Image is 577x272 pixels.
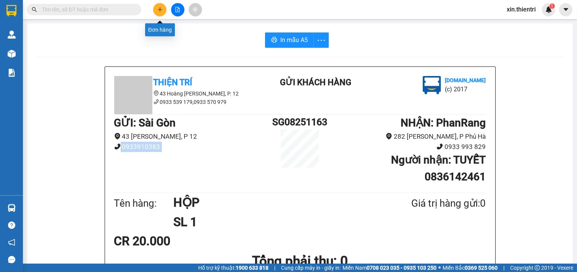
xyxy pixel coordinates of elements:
span: | [274,264,275,272]
span: Hỗ trợ kỹ thuật: [198,264,268,272]
span: plus [157,7,163,12]
li: 0933910383 [114,142,269,152]
span: environment [154,91,159,96]
span: phone [114,143,121,150]
b: Thiện Trí [154,78,192,87]
strong: 1900 633 818 [236,265,268,271]
input: Tìm tên, số ĐT hoặc mã đơn [42,5,132,14]
b: GỬI : Sài Gòn [114,117,176,129]
li: 0933 539 179,0933 570 979 [114,98,252,106]
img: logo.jpg [83,10,101,28]
span: ⚪️ [438,266,441,269]
div: CR 20.000 [114,232,237,251]
div: Tên hàng: [114,196,174,211]
sup: 1 [550,3,555,9]
b: NHẬN : PhanRang [401,117,486,129]
button: caret-down [559,3,572,16]
img: logo-vxr [6,5,16,16]
h1: Tổng phải thu: 0 [114,251,486,272]
span: question-circle [8,222,15,229]
b: [DOMAIN_NAME] [445,77,486,83]
b: [DOMAIN_NAME] [64,29,105,35]
img: warehouse-icon [8,50,16,58]
span: search [32,7,37,12]
img: warehouse-icon [8,31,16,39]
li: (c) 2017 [445,84,486,94]
button: plus [153,3,166,16]
b: Người nhận : TUYẾT 0836142461 [391,154,486,183]
span: Miền Nam [343,264,436,272]
strong: 0369 525 060 [465,265,498,271]
button: aim [189,3,202,16]
li: 43 [PERSON_NAME], P 12 [114,131,269,142]
span: Miền Bắc [443,264,498,272]
li: 43 Hoàng [PERSON_NAME], P. 12 [114,89,252,98]
span: notification [8,239,15,246]
span: caret-down [562,6,569,13]
span: In mẫu A5 [280,35,308,45]
h1: SL 1 [173,212,374,232]
span: environment [386,133,392,139]
div: Giá trị hàng gửi: 0 [374,196,486,211]
b: Gửi khách hàng [280,78,351,87]
span: xin.thientri [501,5,542,14]
span: copyright [535,265,540,270]
li: 0933 993 829 [331,142,486,152]
button: more [314,32,329,48]
span: phone [436,143,443,150]
button: file-add [171,3,184,16]
h1: SG08251163 [269,115,331,130]
img: logo.jpg [423,76,441,94]
b: Gửi khách hàng [47,11,76,47]
span: environment [114,133,121,139]
button: printerIn mẫu A5 [265,32,314,48]
span: | [503,264,504,272]
span: phone [154,99,159,104]
h1: HỘP [173,193,374,212]
span: more [314,36,328,45]
span: file-add [175,7,180,12]
div: Đơn hàng [145,23,175,36]
span: 1 [551,3,553,9]
img: icon-new-feature [545,6,552,13]
li: (c) 2017 [64,36,105,46]
span: printer [271,37,277,44]
span: Cung cấp máy in - giấy in: [281,264,341,272]
span: aim [192,7,198,12]
img: solution-icon [8,69,16,77]
b: Thiện Trí [10,49,34,72]
strong: 0708 023 035 - 0935 103 250 [367,265,436,271]
img: warehouse-icon [8,204,16,212]
span: message [8,256,15,263]
li: 282 [PERSON_NAME], P Phủ Hà [331,131,486,142]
